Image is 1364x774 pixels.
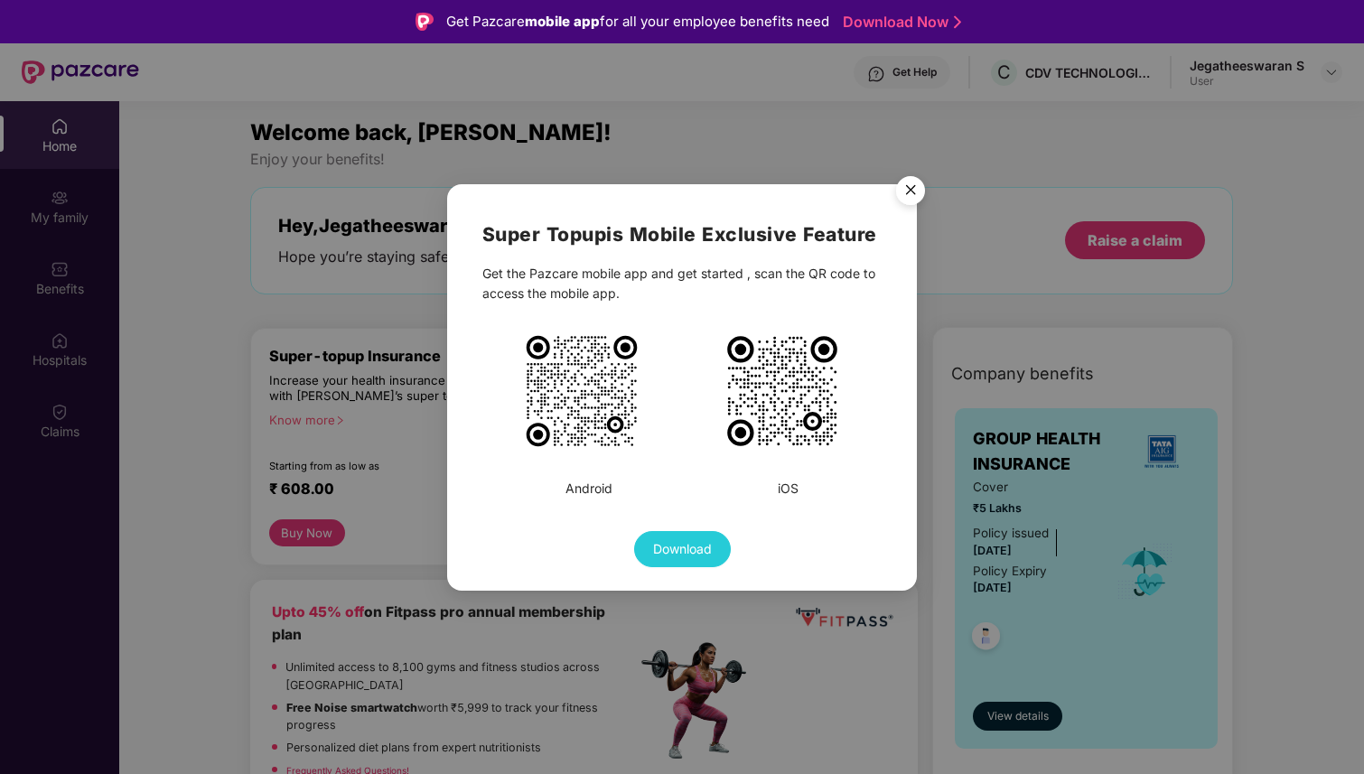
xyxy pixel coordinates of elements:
a: Download Now [843,13,956,32]
div: Get the Pazcare mobile app and get started , scan the QR code to access the mobile app. [482,263,883,303]
button: Download [634,530,731,566]
div: Android [565,478,612,498]
img: svg+xml;base64,PHN2ZyB4bWxucz0iaHR0cDovL3d3dy53My5vcmcvMjAwMC9zdmciIHdpZHRoPSI1NiIgaGVpZ2h0PSI1Ni... [885,167,936,218]
img: PiA8c3ZnIHdpZHRoPSIxMDE1IiBoZWlnaHQ9IjEwMTUiIHZpZXdCb3g9Ii0xIC0xIDM1IDM1IiB4bWxucz0iaHR0cDovL3d3d... [523,331,640,449]
img: PiA8c3ZnIHdpZHRoPSIxMDIzIiBoZWlnaHQ9IjEwMjMiIHZpZXdCb3g9Ii0xIC0xIDMxIDMxIiB4bWxucz0iaHR0cDovL3d3d... [724,331,841,449]
img: Logo [416,13,434,31]
img: Stroke [954,13,961,32]
div: Get Pazcare for all your employee benefits need [446,11,829,33]
button: Close [885,167,934,216]
h2: Super Topup is Mobile Exclusive Feature [482,219,883,248]
span: Download [653,538,712,558]
div: iOS [778,478,799,498]
strong: mobile app [525,13,600,30]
